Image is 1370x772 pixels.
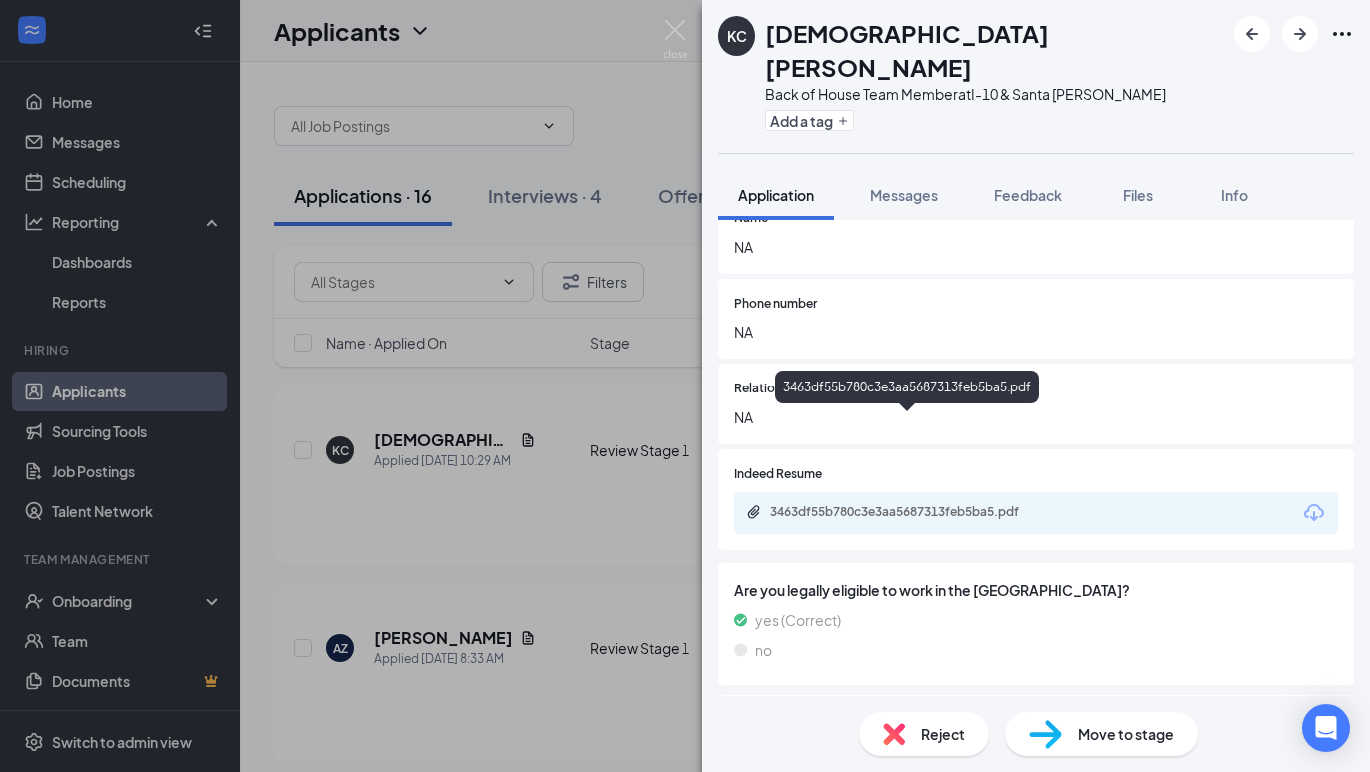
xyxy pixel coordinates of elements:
[734,380,806,398] span: Relationship
[1221,186,1248,204] span: Info
[1123,186,1153,204] span: Files
[1302,704,1350,752] div: Open Intercom Messenger
[734,579,1338,601] span: Are you legally eligible to work in the [GEOGRAPHIC_DATA]?
[746,504,1070,523] a: Paperclip3463df55b780c3e3aa5687313feb5ba5.pdf
[837,115,849,127] svg: Plus
[734,236,1338,258] span: NA
[1302,501,1326,525] svg: Download
[994,186,1062,204] span: Feedback
[734,406,1338,428] span: NA
[755,639,772,661] span: no
[775,371,1039,403] div: 3463df55b780c3e3aa5687313feb5ba5.pdf
[755,609,841,631] span: yes (Correct)
[870,186,938,204] span: Messages
[1282,16,1318,52] button: ArrowRight
[1234,16,1270,52] button: ArrowLeftNew
[734,321,1338,343] span: NA
[1240,22,1264,46] svg: ArrowLeftNew
[738,186,814,204] span: Application
[1330,22,1354,46] svg: Ellipses
[921,723,965,745] span: Reject
[1078,723,1174,745] span: Move to stage
[734,465,822,484] span: Indeed Resume
[746,504,762,520] svg: Paperclip
[1288,22,1312,46] svg: ArrowRight
[765,16,1224,84] h1: [DEMOGRAPHIC_DATA][PERSON_NAME]
[765,84,1224,104] div: Back of House Team Member at I-10 & Santa [PERSON_NAME]
[727,26,747,46] div: KC
[734,295,817,314] span: Phone number
[765,110,854,131] button: PlusAdd a tag
[770,504,1050,520] div: 3463df55b780c3e3aa5687313feb5ba5.pdf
